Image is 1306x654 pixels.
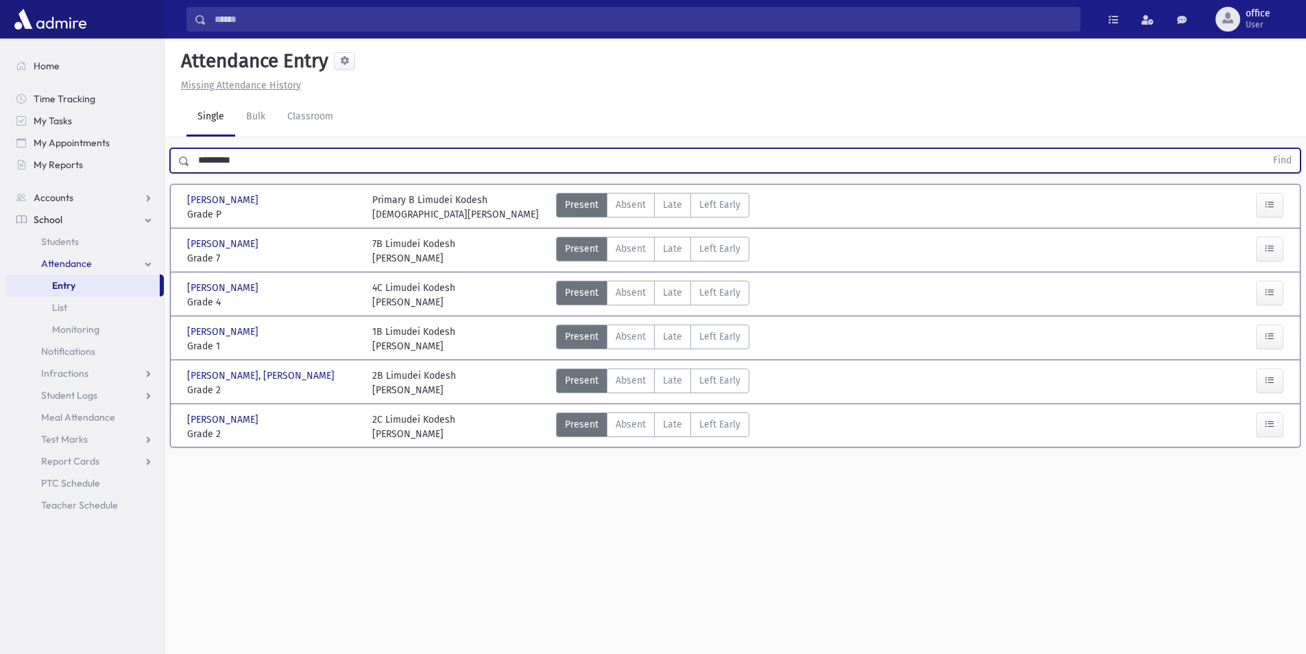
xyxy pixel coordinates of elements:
[187,251,359,266] span: Grade 7
[187,383,359,397] span: Grade 2
[52,279,75,292] span: Entry
[235,98,276,137] a: Bulk
[5,253,164,275] a: Attendance
[663,242,682,256] span: Late
[181,80,301,91] u: Missing Attendance History
[5,494,164,516] a: Teacher Schedule
[187,237,261,251] span: [PERSON_NAME]
[699,198,740,212] span: Left Early
[41,345,95,358] span: Notifications
[699,417,740,432] span: Left Early
[187,427,359,441] span: Grade 2
[565,373,598,388] span: Present
[372,193,539,222] div: Primary B Limudei Kodesh [DEMOGRAPHIC_DATA][PERSON_NAME]
[34,137,110,149] span: My Appointments
[565,198,598,212] span: Present
[699,285,740,300] span: Left Early
[186,98,235,137] a: Single
[663,285,682,300] span: Late
[187,207,359,222] span: Grade P
[556,193,749,222] div: AttTypes
[187,369,337,383] span: [PERSON_NAME], [PERSON_NAME]
[699,242,740,256] span: Left Early
[5,406,164,428] a: Meal Attendance
[372,369,456,397] div: 2B Limudei Kodesh [PERSON_NAME]
[34,213,62,226] span: School
[556,369,749,397] div: AttTypes
[176,49,328,73] h5: Attendance Entry
[1265,149,1300,172] button: Find
[187,295,359,310] span: Grade 4
[276,98,344,137] a: Classroom
[565,242,598,256] span: Present
[556,281,749,310] div: AttTypes
[34,93,95,105] span: Time Tracking
[556,412,749,441] div: AttTypes
[5,231,164,253] a: Students
[41,389,97,401] span: Student Logs
[41,235,79,248] span: Students
[372,412,455,441] div: 2C Limudei Kodesh [PERSON_NAME]
[187,339,359,353] span: Grade 1
[5,296,164,318] a: List
[11,5,90,33] img: AdmirePro
[565,329,598,344] span: Present
[663,373,682,388] span: Late
[41,257,92,270] span: Attendance
[616,373,646,388] span: Absent
[41,411,115,423] span: Meal Attendance
[663,329,682,344] span: Late
[52,323,99,336] span: Monitoring
[5,275,160,296] a: Entry
[5,154,164,176] a: My Reports
[5,132,164,154] a: My Appointments
[52,301,67,314] span: List
[5,55,164,77] a: Home
[5,88,164,110] a: Time Tracking
[5,110,164,132] a: My Tasks
[5,318,164,340] a: Monitoring
[372,325,455,353] div: 1B Limudei Kodesh [PERSON_NAME]
[41,477,100,489] span: PTC Schedule
[372,237,455,266] div: 7B Limudei Kodesh [PERSON_NAME]
[565,417,598,432] span: Present
[41,455,99,467] span: Report Cards
[556,237,749,266] div: AttTypes
[34,159,83,171] span: My Reports
[565,285,598,300] span: Present
[5,384,164,406] a: Student Logs
[41,433,88,445] span: Test Marks
[5,187,164,209] a: Accounts
[41,367,88,379] span: Infractions
[616,198,646,212] span: Absent
[5,428,164,450] a: Test Marks
[187,412,261,427] span: [PERSON_NAME]
[616,285,646,300] span: Absent
[1246,19,1270,30] span: User
[1246,8,1270,19] span: office
[5,209,164,231] a: School
[5,340,164,362] a: Notifications
[34,60,60,72] span: Home
[699,373,740,388] span: Left Early
[187,281,261,295] span: [PERSON_NAME]
[5,472,164,494] a: PTC Schedule
[34,191,73,204] span: Accounts
[372,281,455,310] div: 4C Limudei Kodesh [PERSON_NAME]
[663,198,682,212] span: Late
[616,417,646,432] span: Absent
[187,193,261,207] span: [PERSON_NAME]
[663,417,682,432] span: Late
[5,450,164,472] a: Report Cards
[5,362,164,384] a: Infractions
[556,325,749,353] div: AttTypes
[616,242,646,256] span: Absent
[187,325,261,339] span: [PERSON_NAME]
[41,499,118,511] span: Teacher Schedule
[616,329,646,344] span: Absent
[699,329,740,344] span: Left Early
[206,7,1080,32] input: Search
[34,115,72,127] span: My Tasks
[176,80,301,91] a: Missing Attendance History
